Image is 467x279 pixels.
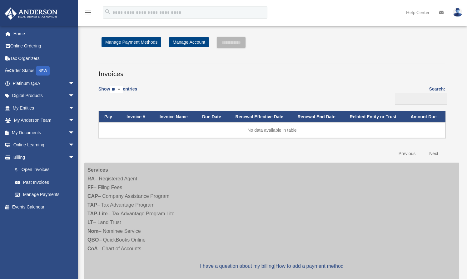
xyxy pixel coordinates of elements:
[87,246,98,251] strong: CoA
[87,228,99,234] strong: Nom
[84,9,92,16] i: menu
[9,188,81,201] a: Manage Payments
[394,147,420,160] a: Previous
[87,262,456,271] p: |
[87,202,97,208] strong: TAP
[4,27,84,40] a: Home
[425,147,443,160] a: Next
[3,7,59,20] img: Anderson Advisors Platinum Portal
[4,102,84,114] a: My Entitiesarrow_drop_down
[292,111,344,123] th: Renewal End Date: activate to sort column ascending
[68,114,81,127] span: arrow_drop_down
[68,126,81,139] span: arrow_drop_down
[395,93,447,105] input: Search:
[121,111,154,123] th: Invoice #: activate to sort column ascending
[4,77,84,90] a: Platinum Q&Aarrow_drop_down
[87,185,94,190] strong: FF
[4,90,84,102] a: Digital Productsarrow_drop_down
[87,193,98,199] strong: CAP
[87,220,93,225] strong: LT
[110,86,123,93] select: Showentries
[196,111,230,123] th: Due Date: activate to sort column ascending
[453,8,462,17] img: User Pic
[4,139,84,151] a: Online Learningarrow_drop_down
[98,63,445,79] h3: Invoices
[68,90,81,102] span: arrow_drop_down
[18,166,22,174] span: $
[4,52,84,65] a: Tax Organizers
[104,8,111,15] i: search
[4,65,84,77] a: Order StatusNEW
[169,37,209,47] a: Manage Account
[276,263,344,269] a: How to add a payment method
[4,114,84,127] a: My Anderson Teamarrow_drop_down
[87,237,99,242] strong: QBO
[68,77,81,90] span: arrow_drop_down
[68,151,81,164] span: arrow_drop_down
[87,167,108,173] strong: Services
[393,85,445,105] label: Search:
[154,111,196,123] th: Invoice Name: activate to sort column ascending
[102,37,161,47] a: Manage Payment Methods
[200,263,274,269] a: I have a question about my billing
[99,111,121,123] th: Pay: activate to sort column descending
[68,102,81,115] span: arrow_drop_down
[230,111,292,123] th: Renewal Effective Date: activate to sort column ascending
[9,176,81,188] a: Past Invoices
[4,126,84,139] a: My Documentsarrow_drop_down
[68,139,81,152] span: arrow_drop_down
[36,66,50,76] div: NEW
[87,176,95,181] strong: RA
[4,201,84,213] a: Events Calendar
[4,151,81,164] a: Billingarrow_drop_down
[99,122,445,138] td: No data available in table
[405,111,445,123] th: Amount Due: activate to sort column ascending
[344,111,405,123] th: Related Entity or Trust: activate to sort column ascending
[98,85,137,100] label: Show entries
[4,40,84,52] a: Online Ordering
[84,11,92,16] a: menu
[9,164,78,176] a: $Open Invoices
[87,211,108,216] strong: TAP-Lite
